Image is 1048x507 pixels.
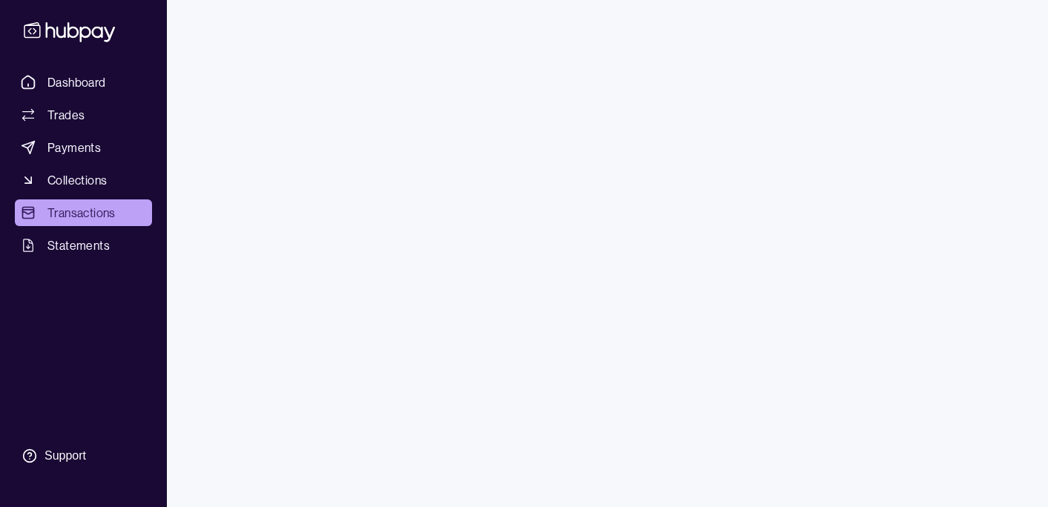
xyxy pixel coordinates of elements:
a: Trades [15,102,152,128]
div: Support [45,448,86,464]
span: Collections [47,171,107,189]
span: Payments [47,139,101,156]
span: Trades [47,106,85,124]
a: Dashboard [15,69,152,96]
a: Support [15,440,152,471]
a: Payments [15,134,152,161]
a: Collections [15,167,152,193]
a: Transactions [15,199,152,226]
span: Transactions [47,204,116,222]
span: Dashboard [47,73,106,91]
span: Statements [47,236,110,254]
a: Statements [15,232,152,259]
